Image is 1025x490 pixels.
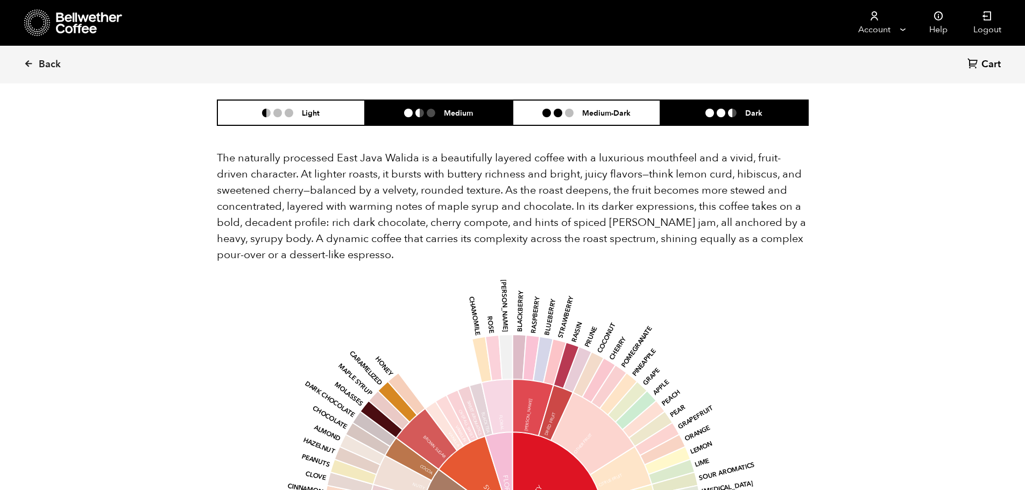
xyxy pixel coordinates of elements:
[582,108,631,117] h6: Medium-Dark
[967,58,1003,72] a: Cart
[302,108,320,117] h6: Light
[745,108,762,117] h6: Dark
[981,58,1001,71] span: Cart
[217,150,809,263] p: The naturally processed East Java Walida is a beautifully layered coffee with a luxurious mouthfe...
[444,108,473,117] h6: Medium
[39,58,61,71] span: Back
[217,69,414,86] h2: Flavor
